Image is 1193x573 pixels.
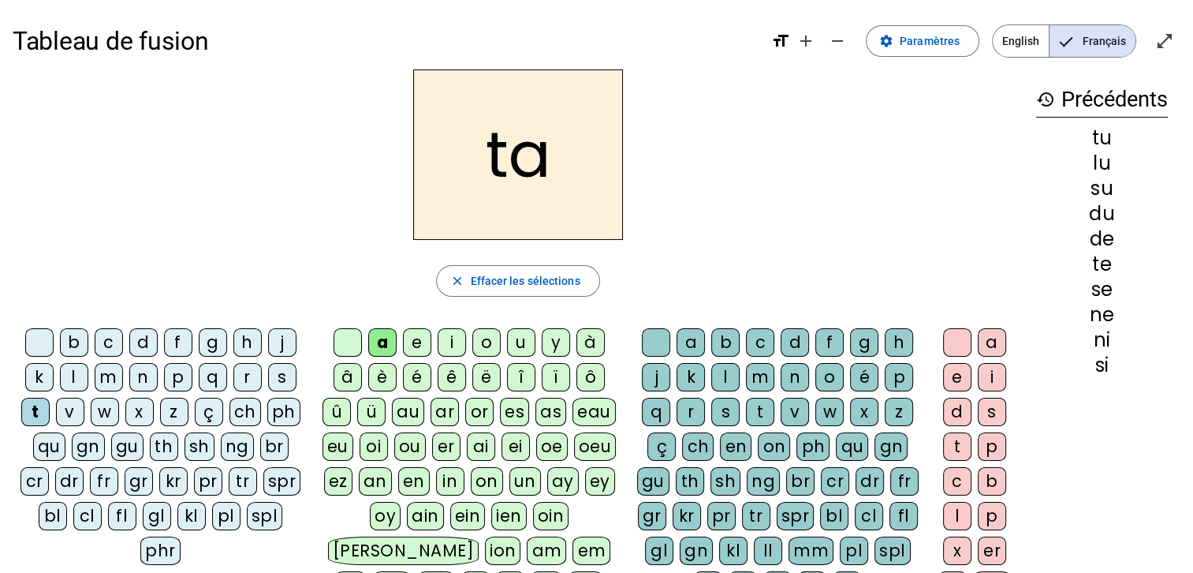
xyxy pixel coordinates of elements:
div: ay [547,467,579,496]
div: ph [267,398,300,426]
div: q [199,363,227,391]
div: z [885,398,913,426]
div: o [815,363,844,391]
div: e [403,328,431,357]
div: on [758,433,790,461]
div: ni [1036,331,1168,350]
div: ng [221,433,254,461]
div: é [850,363,878,391]
div: phr [140,537,181,565]
div: gl [143,502,171,530]
mat-icon: remove [828,32,847,51]
div: th [150,433,178,461]
div: de [1036,230,1168,249]
div: q [642,398,670,426]
div: pr [194,467,222,496]
h3: Précédents [1036,82,1168,118]
mat-icon: close [449,274,464,288]
div: spl [874,537,911,565]
div: br [260,433,289,461]
div: l [943,502,971,530]
h2: ta [413,69,623,240]
div: dr [55,467,84,496]
div: si [1036,356,1168,375]
div: in [436,467,464,496]
div: ein [450,502,486,530]
div: ien [491,502,527,530]
div: x [850,398,878,426]
div: ng [747,467,780,496]
div: p [164,363,192,391]
div: ez [324,467,352,496]
div: pr [707,502,736,530]
div: or [465,398,494,426]
div: th [676,467,704,496]
div: ô [576,363,605,391]
div: eau [572,398,616,426]
mat-icon: add [796,32,815,51]
div: au [392,398,424,426]
div: fr [890,467,919,496]
div: e [943,363,971,391]
div: ei [501,433,530,461]
div: ey [585,467,615,496]
div: oy [370,502,401,530]
div: gr [638,502,666,530]
div: û [322,398,351,426]
div: te [1036,255,1168,274]
mat-icon: format_size [771,32,790,51]
div: gn [72,433,105,461]
div: g [850,328,878,357]
div: oe [536,433,568,461]
div: é [403,363,431,391]
div: u [507,328,535,357]
div: p [978,502,1006,530]
div: un [509,467,541,496]
div: eu [322,433,353,461]
div: s [711,398,740,426]
div: p [885,363,913,391]
div: n [781,363,809,391]
div: fl [108,502,136,530]
div: er [432,433,460,461]
div: f [164,328,192,357]
div: v [56,398,84,426]
div: fl [889,502,918,530]
div: ph [796,433,830,461]
div: a [677,328,705,357]
button: Augmenter la taille de la police [790,25,822,57]
span: Français [1049,25,1135,57]
div: [PERSON_NAME] [328,537,479,565]
div: g [199,328,227,357]
div: pl [212,502,240,530]
div: qu [836,433,868,461]
button: Diminuer la taille de la police [822,25,853,57]
div: ion [485,537,521,565]
div: ai [467,433,495,461]
div: er [978,537,1006,565]
div: pl [840,537,868,565]
div: î [507,363,535,391]
div: kl [177,502,206,530]
div: r [233,363,262,391]
div: à [576,328,605,357]
div: ar [431,398,459,426]
div: k [677,363,705,391]
div: n [129,363,158,391]
div: tr [742,502,770,530]
div: o [472,328,501,357]
div: s [978,398,1006,426]
div: b [60,328,88,357]
div: sh [710,467,740,496]
div: c [746,328,774,357]
div: v [781,398,809,426]
div: ê [438,363,466,391]
mat-icon: settings [879,34,893,48]
div: du [1036,204,1168,223]
div: gu [637,467,669,496]
div: ll [754,537,782,565]
div: sh [185,433,214,461]
div: tu [1036,129,1168,148]
div: su [1036,179,1168,198]
div: ou [394,433,426,461]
